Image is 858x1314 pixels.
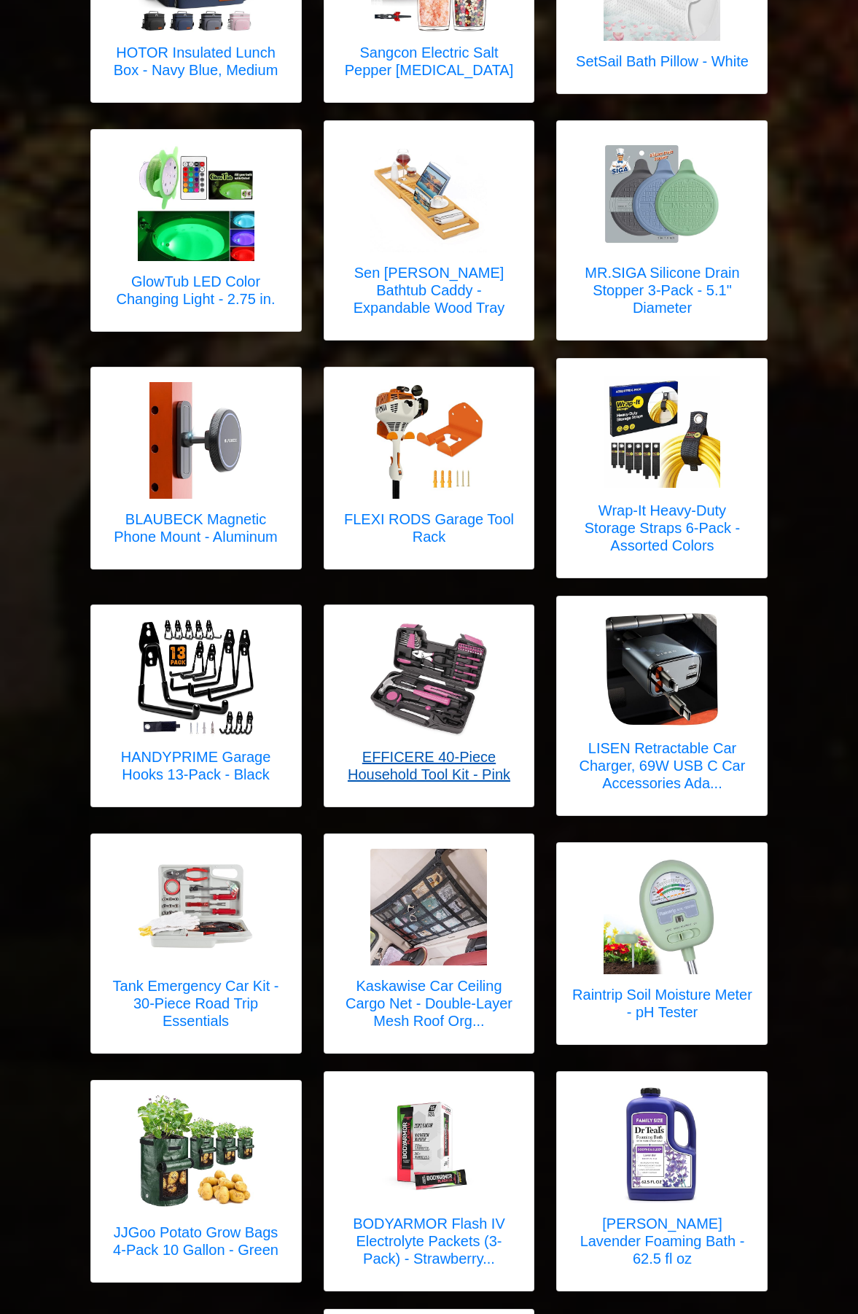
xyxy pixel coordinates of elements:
img: HANDYPRIME Garage Hooks 13-Pack - Black [138,620,254,736]
h5: LISEN Retractable Car Charger, 69W USB C Car Accessories Ada... [572,739,752,792]
a: EFFICERE 40-Piece Household Tool Kit - Pink EFFICERE 40-Piece Household Tool Kit - Pink [339,620,520,792]
a: HANDYPRIME Garage Hooks 13-Pack - Black HANDYPRIME Garage Hooks 13-Pack - Black [106,620,286,792]
img: JJGoo Potato Grow Bags 4-Pack 10 Gallon - Green [138,1095,254,1212]
img: Dr Teal's Lavender Foaming Bath - 62.5 fl oz [604,1086,720,1203]
h5: BLAUBECK Magnetic Phone Mount - Aluminum [106,510,286,545]
h5: Sen [PERSON_NAME] Bathtub Caddy - Expandable Wood Tray [339,264,520,316]
img: EFFICERE 40-Piece Household Tool Kit - Pink [370,620,487,736]
a: GlowTub LED Color Changing Light - 2.75 in. GlowTub LED Color Changing Light - 2.75 in. [106,144,286,316]
img: GlowTub LED Color Changing Light - 2.75 in. [138,144,254,261]
a: Wrap-It Heavy-Duty Storage Straps 6-Pack - Assorted Colors Wrap-It Heavy-Duty Storage Straps 6-Pa... [572,373,752,563]
h5: GlowTub LED Color Changing Light - 2.75 in. [106,273,286,308]
a: FLEXI RODS Garage Tool Rack FLEXI RODS Garage Tool Rack [339,382,520,554]
h5: MR.SIGA Silicone Drain Stopper 3-Pack - 5.1" Diameter [572,264,752,316]
img: Wrap-It Heavy-Duty Storage Straps 6-Pack - Assorted Colors [604,376,720,488]
img: FLEXI RODS Garage Tool Rack [370,382,487,499]
h5: HOTOR Insulated Lunch Box - Navy Blue, Medium [106,44,286,79]
h5: HANDYPRIME Garage Hooks 13-Pack - Black [106,748,286,783]
a: Kaskawise Car Ceiling Cargo Net - Double-Layer Mesh Roof Organizer, 31.5"x21.6" Kaskawise Car Cei... [339,849,520,1038]
a: BODYARMOR Flash IV Electrolyte Packets (3-Pack) - Strawberry Kiwi BODYARMOR Flash IV Electrolyte ... [339,1086,520,1276]
a: Raintrip Soil Moisture Meter - pH Tester Raintrip Soil Moisture Meter - pH Tester [572,858,752,1030]
a: Tank Emergency Car Kit - 30-Piece Road Trip Essentials Tank Emergency Car Kit - 30-Piece Road Tri... [106,849,286,1038]
a: LISEN Retractable Car Charger, 69W USB C Car Accessories Adapter for iPhone 17 USB C Charger Fast... [572,611,752,801]
h5: JJGoo Potato Grow Bags 4-Pack 10 Gallon - Green [106,1224,286,1259]
a: Dr Teal's Lavender Foaming Bath - 62.5 fl oz [PERSON_NAME] Lavender Foaming Bath - 62.5 fl oz [572,1086,752,1276]
img: Tank Emergency Car Kit - 30-Piece Road Trip Essentials [138,849,254,965]
h5: FLEXI RODS Garage Tool Rack [339,510,520,545]
h5: Wrap-It Heavy-Duty Storage Straps 6-Pack - Assorted Colors [572,502,752,554]
a: MR.SIGA Silicone Drain Stopper 3-Pack - 5.1" Diameter MR.SIGA Silicone Drain Stopper 3-Pack - 5.1... [572,136,752,325]
a: JJGoo Potato Grow Bags 4-Pack 10 Gallon - Green JJGoo Potato Grow Bags 4-Pack 10 Gallon - Green [106,1095,286,1267]
h5: Raintrip Soil Moisture Meter - pH Tester [572,986,752,1021]
h5: EFFICERE 40-Piece Household Tool Kit - Pink [339,748,520,783]
h5: [PERSON_NAME] Lavender Foaming Bath - 62.5 fl oz [572,1215,752,1267]
img: Raintrip Soil Moisture Meter - pH Tester [604,858,720,974]
h5: BODYARMOR Flash IV Electrolyte Packets (3-Pack) - Strawberry... [339,1215,520,1267]
h5: Kaskawise Car Ceiling Cargo Net - Double-Layer Mesh Roof Org... [339,977,520,1030]
a: Sen Yi Bao Bathtub Caddy - Expandable Wood Tray Sen [PERSON_NAME] Bathtub Caddy - Expandable Wood... [339,136,520,325]
img: LISEN Retractable Car Charger, 69W USB C Car Accessories Adapter for iPhone 17 USB C Charger Fast... [604,611,720,728]
img: BODYARMOR Flash IV Electrolyte Packets (3-Pack) - Strawberry Kiwi [370,1086,487,1203]
img: Sen Yi Bao Bathtub Caddy - Expandable Wood Tray [370,136,487,252]
h5: SetSail Bath Pillow - White [576,53,749,70]
img: Kaskawise Car Ceiling Cargo Net - Double-Layer Mesh Roof Organizer, 31.5"x21.6" [370,849,487,965]
a: BLAUBECK Magnetic Phone Mount - Aluminum BLAUBECK Magnetic Phone Mount - Aluminum [106,382,286,554]
h5: Sangcon Electric Salt Pepper [MEDICAL_DATA] [339,44,520,79]
img: MR.SIGA Silicone Drain Stopper 3-Pack - 5.1" Diameter [604,136,720,252]
img: BLAUBECK Magnetic Phone Mount - Aluminum [138,382,254,499]
h5: Tank Emergency Car Kit - 30-Piece Road Trip Essentials [106,977,286,1030]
